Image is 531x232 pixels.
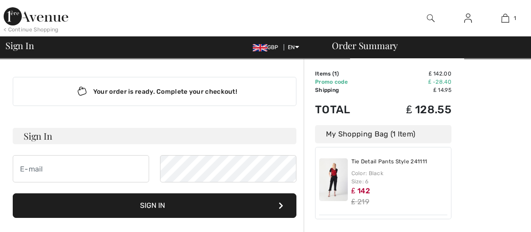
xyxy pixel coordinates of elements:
[321,41,526,50] div: Order Summary
[315,78,375,86] td: Promo code
[501,13,509,24] img: My Bag
[315,94,375,125] td: Total
[4,7,68,25] img: 1ère Avenue
[351,197,369,206] s: ₤ 219
[13,155,149,182] input: E-mail
[514,14,516,22] span: 1
[351,187,370,195] span: ₤ 142
[5,41,34,50] span: Sign In
[315,70,375,78] td: Items ( )
[253,44,267,51] img: UK Pound
[288,44,299,50] span: EN
[13,77,296,106] div: Your order is ready. Complete your checkout!
[13,193,296,218] button: Sign In
[13,128,296,144] h3: Sign In
[334,71,337,77] span: 1
[427,13,435,24] img: search the website
[315,86,375,94] td: Shipping
[315,125,451,143] div: My Shopping Bag (1 Item)
[457,13,479,24] a: Sign In
[375,86,451,94] td: ₤ 14.95
[464,13,472,24] img: My Info
[375,78,451,86] td: ₤ -28.40
[351,169,448,186] div: Color: Black Size: 6
[253,44,282,50] span: GBP
[375,70,451,78] td: ₤ 142.00
[473,205,522,227] iframe: Opens a widget where you can find more information
[375,94,451,125] td: ₤ 128.55
[351,158,427,166] a: Tie Detail Pants Style 241111
[487,13,523,24] a: 1
[319,158,348,201] img: Tie Detail Pants Style 241111
[4,25,59,34] div: < Continue Shopping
